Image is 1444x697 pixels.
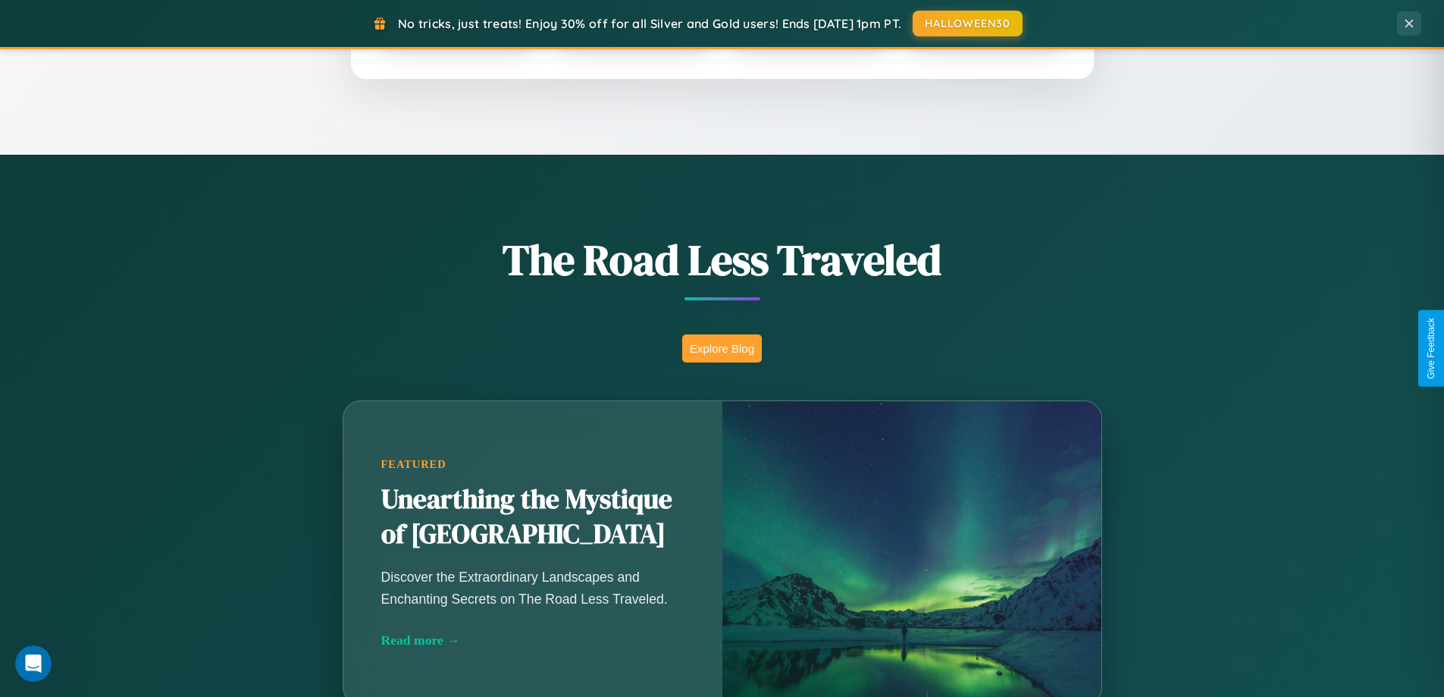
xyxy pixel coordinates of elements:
button: Explore Blog [682,334,762,363]
h2: Unearthing the Mystique of [GEOGRAPHIC_DATA] [381,482,684,552]
div: Featured [381,458,684,471]
div: Read more → [381,633,684,648]
button: HALLOWEEN30 [913,11,1023,36]
p: Discover the Extraordinary Landscapes and Enchanting Secrets on The Road Less Traveled. [381,567,684,609]
iframe: Intercom live chat [15,645,52,682]
span: No tricks, just treats! Enjoy 30% off for all Silver and Gold users! Ends [DATE] 1pm PT. [398,16,901,31]
h1: The Road Less Traveled [268,231,1177,289]
div: Give Feedback [1426,318,1436,379]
